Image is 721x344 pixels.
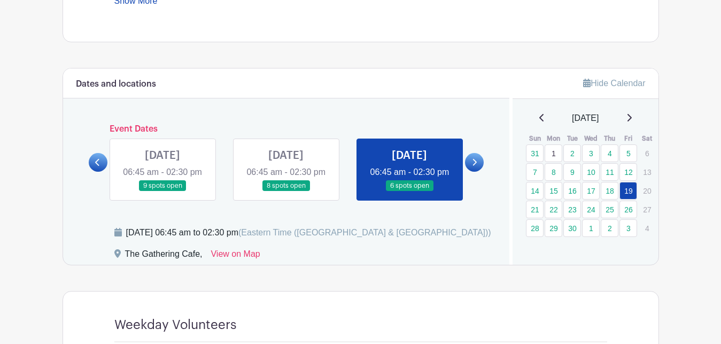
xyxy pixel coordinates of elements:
th: Sat [638,133,656,144]
a: 5 [619,144,637,162]
th: Sun [525,133,544,144]
a: 17 [582,182,600,200]
p: 13 [638,164,656,180]
a: 9 [563,163,581,181]
a: 22 [545,201,562,218]
a: 21 [526,201,544,218]
th: Wed [582,133,600,144]
p: 27 [638,201,656,218]
th: Fri [619,133,638,144]
a: 3 [619,219,637,237]
a: 16 [563,182,581,200]
a: 1 [545,144,562,162]
a: 19 [619,182,637,200]
a: 15 [545,182,562,200]
h4: Weekday Volunteers [114,317,237,333]
th: Mon [544,133,563,144]
a: 25 [601,201,618,218]
span: [DATE] [572,112,599,125]
a: 28 [526,219,544,237]
p: 6 [638,145,656,162]
a: 24 [582,201,600,218]
th: Tue [563,133,582,144]
p: 20 [638,182,656,199]
a: 26 [619,201,637,218]
a: 23 [563,201,581,218]
a: View on Map [211,248,260,265]
a: 29 [545,219,562,237]
h6: Event Dates [107,124,466,134]
th: Thu [600,133,619,144]
a: 2 [563,144,581,162]
a: 1 [582,219,600,237]
span: (Eastern Time ([GEOGRAPHIC_DATA] & [GEOGRAPHIC_DATA])) [238,228,491,237]
a: 10 [582,163,600,181]
a: 2 [601,219,618,237]
a: 31 [526,144,544,162]
h6: Dates and locations [76,79,156,89]
div: [DATE] 06:45 am to 02:30 pm [126,226,491,239]
a: Hide Calendar [583,79,645,88]
p: 4 [638,220,656,236]
a: 14 [526,182,544,200]
a: 3 [582,144,600,162]
a: 18 [601,182,618,200]
a: 30 [563,219,581,237]
a: 7 [526,163,544,181]
div: The Gathering Cafe, [125,248,203,265]
a: 11 [601,163,618,181]
a: 8 [545,163,562,181]
a: 12 [619,163,637,181]
a: 4 [601,144,618,162]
